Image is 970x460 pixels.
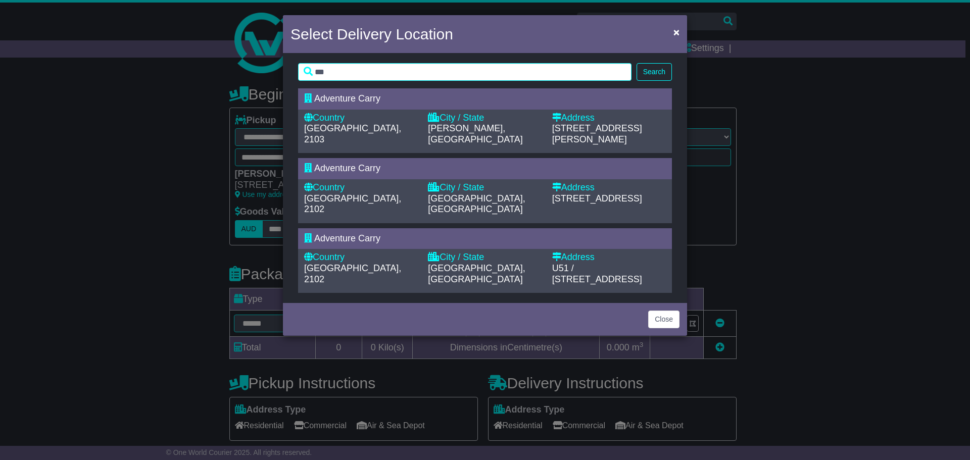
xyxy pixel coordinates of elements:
div: Country [304,113,418,124]
button: Search [637,63,672,81]
span: [STREET_ADDRESS] [552,193,642,203]
div: Country [304,252,418,263]
div: City / State [428,252,542,263]
span: U51 / [STREET_ADDRESS] [552,263,642,284]
div: Address [552,113,666,124]
div: Address [552,182,666,193]
span: Adventure Carry [314,163,380,173]
span: [GEOGRAPHIC_DATA], 2102 [304,193,401,215]
span: × [673,26,680,38]
span: [GEOGRAPHIC_DATA], 2102 [304,263,401,284]
span: [STREET_ADDRESS][PERSON_NAME] [552,123,642,144]
span: Adventure Carry [314,233,380,243]
button: Close [648,311,680,328]
span: Adventure Carry [314,93,380,104]
div: Country [304,182,418,193]
h4: Select Delivery Location [290,23,453,45]
span: [GEOGRAPHIC_DATA], 2103 [304,123,401,144]
span: [PERSON_NAME], [GEOGRAPHIC_DATA] [428,123,522,144]
span: [GEOGRAPHIC_DATA], [GEOGRAPHIC_DATA] [428,193,525,215]
span: [GEOGRAPHIC_DATA], [GEOGRAPHIC_DATA] [428,263,525,284]
div: City / State [428,113,542,124]
button: Close [668,22,685,42]
div: City / State [428,182,542,193]
div: Address [552,252,666,263]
